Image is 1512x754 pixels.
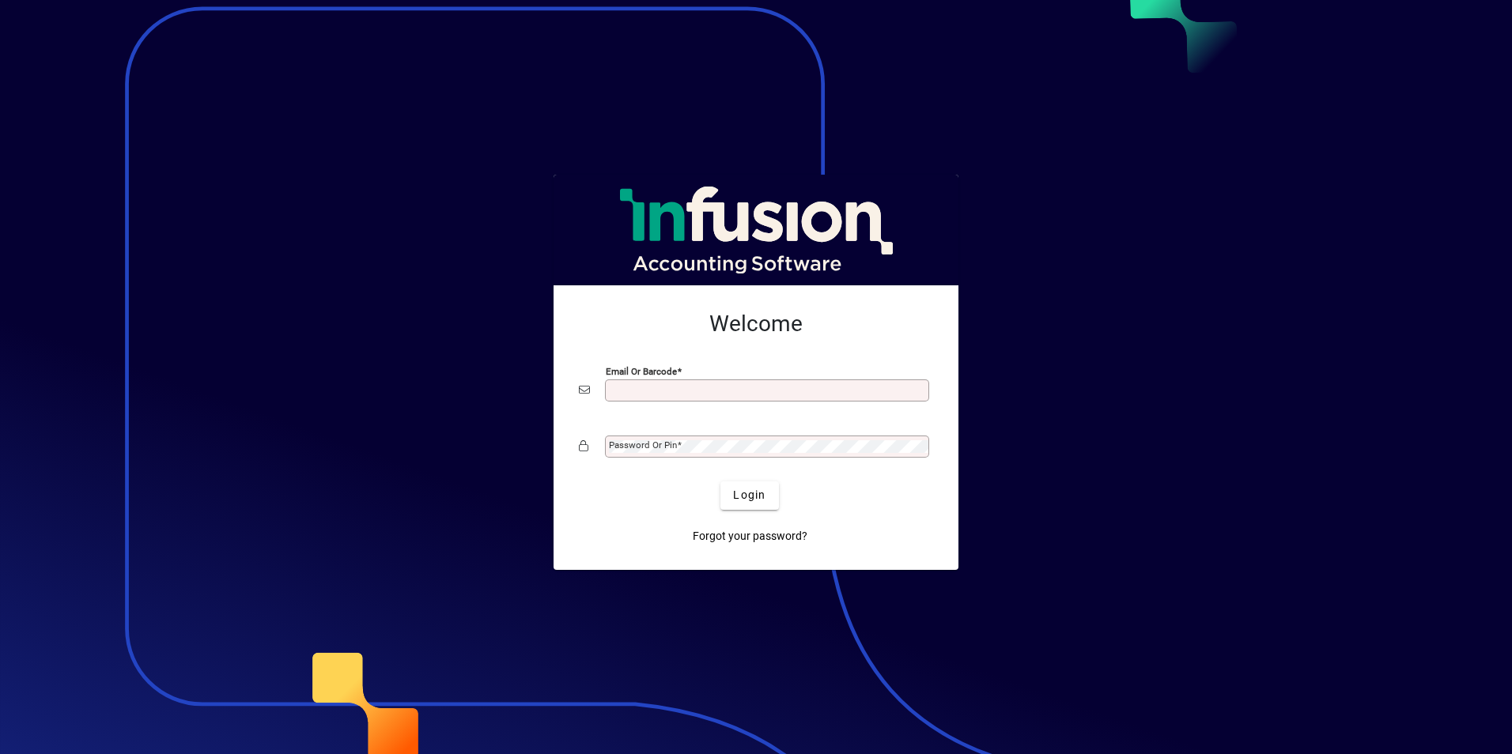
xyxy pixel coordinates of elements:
span: Login [733,487,765,503]
mat-label: Password or Pin [609,439,677,451]
h2: Welcome [579,311,933,337]
button: Login [720,481,778,510]
mat-label: Email or Barcode [606,365,677,376]
span: Forgot your password? [693,528,807,545]
a: Forgot your password? [686,522,814,551]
